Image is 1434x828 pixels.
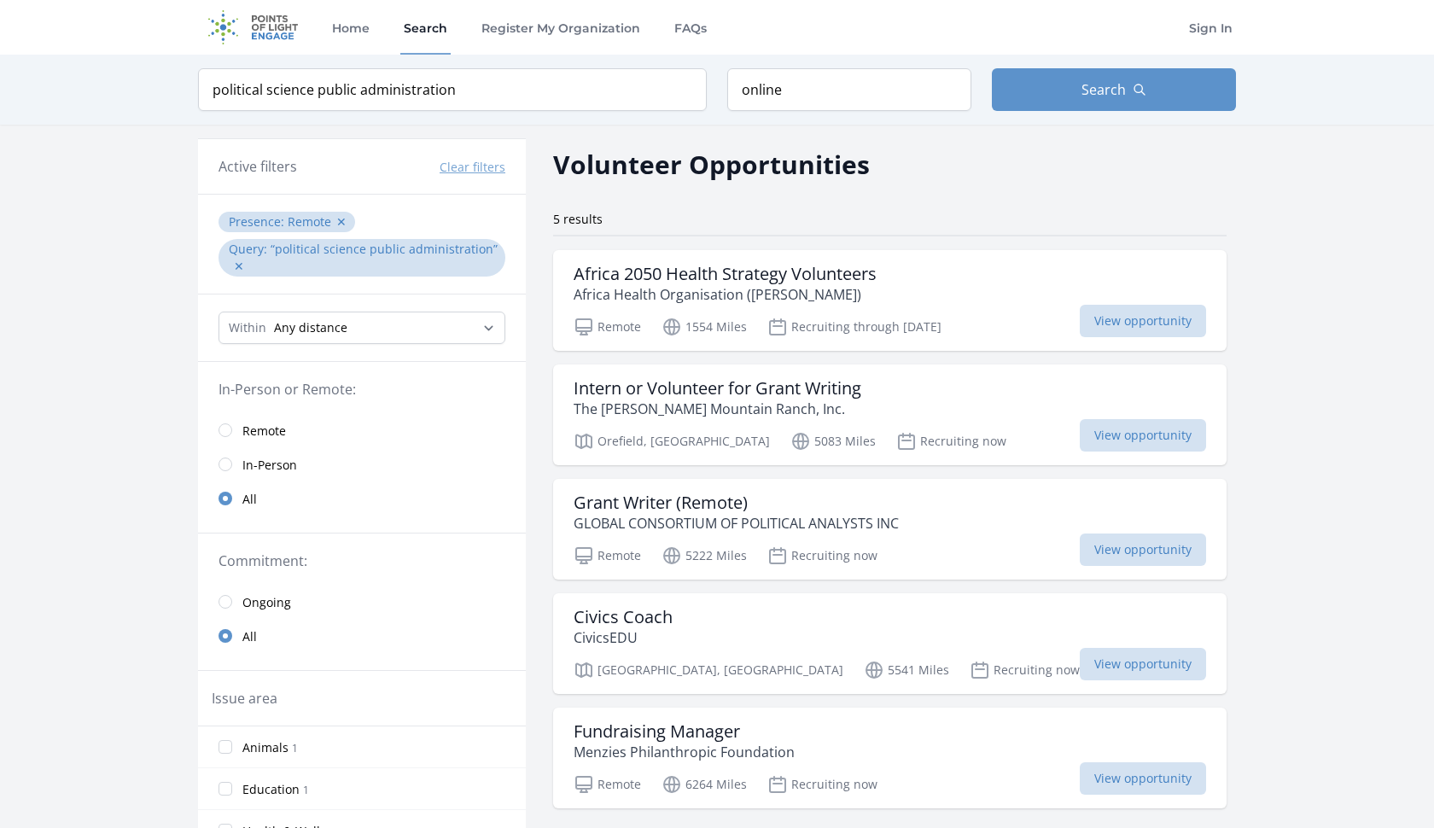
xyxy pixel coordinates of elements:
span: In-Person [242,457,297,474]
p: Menzies Philanthropic Foundation [574,742,795,762]
p: 5222 Miles [662,545,747,566]
q: political science public administration [271,241,498,257]
a: Civics Coach CivicsEDU [GEOGRAPHIC_DATA], [GEOGRAPHIC_DATA] 5541 Miles Recruiting now View opport... [553,593,1227,694]
p: [GEOGRAPHIC_DATA], [GEOGRAPHIC_DATA] [574,660,843,680]
p: CivicsEDU [574,627,673,648]
a: Remote [198,413,526,447]
p: 5083 Miles [790,431,876,452]
p: Recruiting now [767,545,877,566]
span: View opportunity [1080,419,1206,452]
p: Recruiting now [970,660,1080,680]
span: View opportunity [1080,762,1206,795]
h3: Fundraising Manager [574,721,795,742]
h3: Civics Coach [574,607,673,627]
legend: Issue area [212,688,277,708]
h3: Active filters [219,156,297,177]
a: Intern or Volunteer for Grant Writing The [PERSON_NAME] Mountain Ranch, Inc. Orefield, [GEOGRAPHI... [553,364,1227,465]
span: View opportunity [1080,648,1206,680]
select: Search Radius [219,312,505,344]
span: Education [242,781,300,798]
button: Clear filters [440,159,505,176]
span: All [242,628,257,645]
span: Presence : [229,213,288,230]
button: ✕ [234,258,244,275]
p: Africa Health Organisation ([PERSON_NAME]) [574,284,877,305]
p: GLOBAL CONSORTIUM OF POLITICAL ANALYSTS INC [574,513,899,534]
p: Remote [574,774,641,795]
p: Recruiting now [896,431,1006,452]
h3: Africa 2050 Health Strategy Volunteers [574,264,877,284]
legend: In-Person or Remote: [219,379,505,399]
span: 1 [292,741,298,755]
span: View opportunity [1080,305,1206,337]
button: Search [992,68,1236,111]
input: Keyword [198,68,707,111]
legend: Commitment: [219,551,505,571]
p: 5541 Miles [864,660,949,680]
a: Grant Writer (Remote) GLOBAL CONSORTIUM OF POLITICAL ANALYSTS INC Remote 5222 Miles Recruiting no... [553,479,1227,580]
a: All [198,619,526,653]
h2: Volunteer Opportunities [553,145,870,184]
span: Remote [242,423,286,440]
h3: Grant Writer (Remote) [574,493,899,513]
p: Remote [574,545,641,566]
span: 1 [303,783,309,797]
p: Remote [574,317,641,337]
a: All [198,481,526,516]
a: Fundraising Manager Menzies Philanthropic Foundation Remote 6264 Miles Recruiting now View opport... [553,708,1227,808]
input: Location [727,68,971,111]
p: 1554 Miles [662,317,747,337]
a: Africa 2050 Health Strategy Volunteers Africa Health Organisation ([PERSON_NAME]) Remote 1554 Mil... [553,250,1227,351]
span: Animals [242,739,289,756]
input: Education 1 [219,782,232,796]
p: Recruiting now [767,774,877,795]
p: Orefield, [GEOGRAPHIC_DATA] [574,431,770,452]
p: The [PERSON_NAME] Mountain Ranch, Inc. [574,399,861,419]
a: In-Person [198,447,526,481]
h3: Intern or Volunteer for Grant Writing [574,378,861,399]
button: ✕ [336,213,347,230]
span: Ongoing [242,594,291,611]
span: View opportunity [1080,534,1206,566]
a: Ongoing [198,585,526,619]
span: Query : [229,241,271,257]
span: Remote [288,213,331,230]
input: Animals 1 [219,740,232,754]
p: Recruiting through [DATE] [767,317,941,337]
span: All [242,491,257,508]
span: Search [1081,79,1126,100]
p: 6264 Miles [662,774,747,795]
span: 5 results [553,211,603,227]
